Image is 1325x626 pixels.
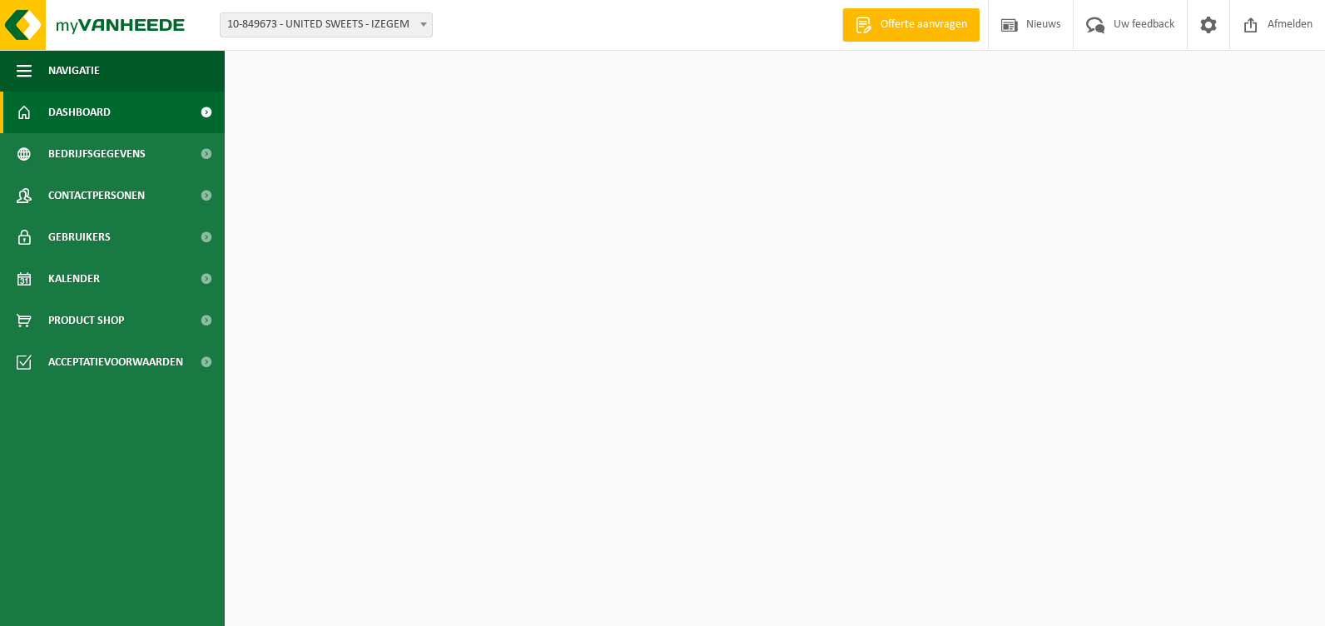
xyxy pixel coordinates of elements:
[48,341,183,383] span: Acceptatievoorwaarden
[48,175,145,216] span: Contactpersonen
[48,216,111,258] span: Gebruikers
[8,589,278,626] iframe: chat widget
[876,17,971,33] span: Offerte aanvragen
[48,300,124,341] span: Product Shop
[221,13,432,37] span: 10-849673 - UNITED SWEETS - IZEGEM
[48,50,100,92] span: Navigatie
[48,258,100,300] span: Kalender
[220,12,433,37] span: 10-849673 - UNITED SWEETS - IZEGEM
[48,92,111,133] span: Dashboard
[842,8,980,42] a: Offerte aanvragen
[48,133,146,175] span: Bedrijfsgegevens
